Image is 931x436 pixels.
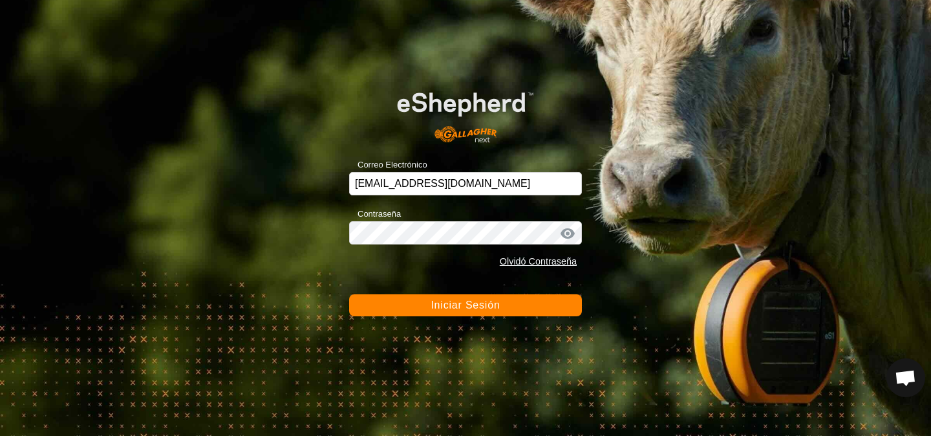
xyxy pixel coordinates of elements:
[349,158,427,171] label: Correo Electrónico
[349,294,582,316] button: Iniciar Sesión
[886,358,925,397] div: Chat abierto
[500,256,577,267] a: Olvidó Contraseña
[349,172,582,195] input: Correo Electrónico
[372,73,559,153] img: Logo de eShepherd
[431,300,500,311] span: Iniciar Sesión
[349,208,401,221] label: Contraseña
